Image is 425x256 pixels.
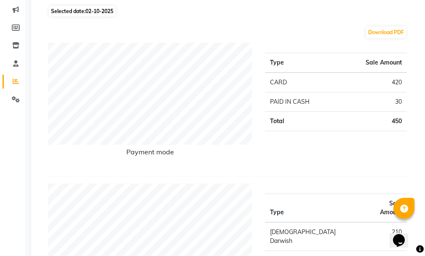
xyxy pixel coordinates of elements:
[362,222,407,251] td: 210
[265,111,339,131] td: Total
[338,92,407,111] td: 30
[265,73,339,92] td: CARD
[48,148,252,159] h6: Payment mode
[362,194,407,222] th: Sale Amount
[390,222,417,248] iframe: chat widget
[366,27,406,38] button: Download PDF
[265,194,362,222] th: Type
[338,111,407,131] td: 450
[86,8,113,14] span: 02-10-2025
[49,6,115,16] span: Selected date:
[338,53,407,73] th: Sale Amount
[265,222,362,251] td: [DEMOGRAPHIC_DATA] Darwish
[265,92,339,111] td: PAID IN CASH
[338,73,407,92] td: 420
[265,53,339,73] th: Type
